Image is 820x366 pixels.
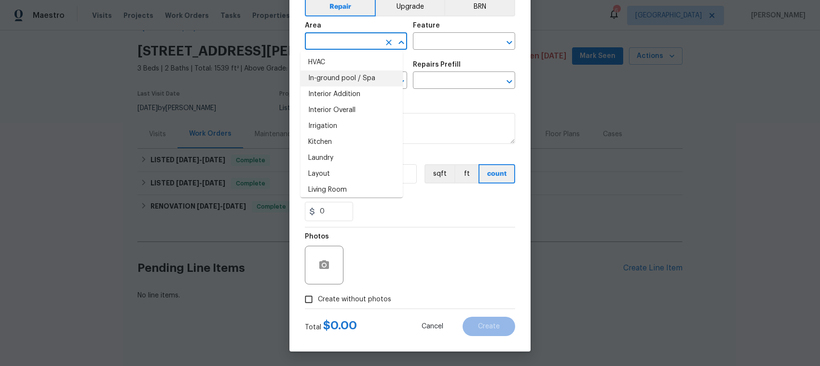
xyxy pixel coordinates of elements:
li: Interior Addition [301,86,403,102]
h5: Area [305,22,321,29]
button: count [478,164,515,183]
button: Open [503,36,516,49]
button: Create [463,317,515,336]
button: Close [395,36,408,49]
li: Irrigation [301,118,403,134]
li: Living Room [301,182,403,198]
span: Create [478,323,500,330]
li: Layout [301,166,403,182]
span: $ 0.00 [323,320,357,331]
li: Interior Overall [301,102,403,118]
button: Clear [382,36,396,49]
li: Kitchen [301,134,403,150]
h5: Repairs Prefill [413,61,461,68]
span: Cancel [422,323,443,330]
button: sqft [424,164,454,183]
li: In-ground pool / Spa [301,70,403,86]
h5: Photos [305,233,329,240]
li: HVAC [301,55,403,70]
button: Open [503,75,516,88]
li: Laundry [301,150,403,166]
span: Create without photos [318,295,391,305]
div: Total [305,321,357,332]
button: Cancel [406,317,459,336]
button: ft [454,164,478,183]
h5: Feature [413,22,440,29]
